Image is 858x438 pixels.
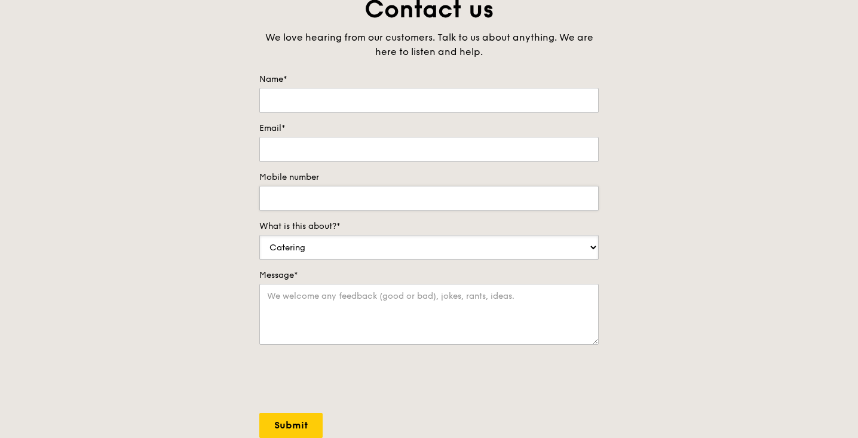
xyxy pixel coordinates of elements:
label: Mobile number [259,171,599,183]
label: Email* [259,122,599,134]
label: Name* [259,73,599,85]
input: Submit [259,413,323,438]
label: What is this about?* [259,220,599,232]
div: We love hearing from our customers. Talk to us about anything. We are here to listen and help. [259,30,599,59]
label: Message* [259,269,599,281]
iframe: reCAPTCHA [259,357,441,403]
